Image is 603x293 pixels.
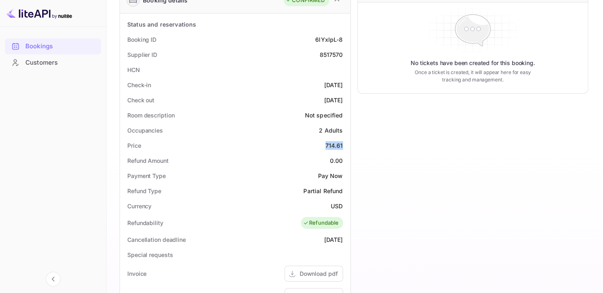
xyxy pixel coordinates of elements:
div: USD [331,202,343,210]
div: Refund Amount [127,156,169,165]
a: Customers [5,55,101,70]
div: [DATE] [324,81,343,89]
div: Download pdf [300,269,338,278]
div: Customers [25,58,97,68]
div: Special requests [127,250,173,259]
div: Not specified [305,111,343,119]
div: Partial Refund [303,187,343,195]
div: Booking ID [127,35,156,44]
div: Check-in [127,81,151,89]
div: 6lYxlpL-8 [315,35,343,44]
div: 8517570 [319,50,343,59]
div: Status and reservations [127,20,196,29]
div: Refundability [127,219,163,227]
p: No tickets have been created for this booking. [411,59,535,67]
div: Room description [127,111,174,119]
div: Currency [127,202,151,210]
div: HCN [127,65,140,74]
div: 2 Adults [319,126,343,135]
div: Occupancies [127,126,163,135]
div: Refund Type [127,187,161,195]
img: LiteAPI logo [7,7,72,20]
div: 714.61 [325,141,343,150]
a: Bookings [5,38,101,54]
div: Bookings [25,42,97,51]
div: Refundable [303,219,339,227]
div: [DATE] [324,96,343,104]
div: Invoice [127,269,147,278]
div: Customers [5,55,101,71]
p: Once a ticket is created, it will appear here for easy tracking and management. [411,69,534,83]
div: 0.00 [330,156,343,165]
div: Pay Now [318,171,343,180]
div: Cancellation deadline [127,235,186,244]
div: Supplier ID [127,50,157,59]
div: Price [127,141,141,150]
div: Payment Type [127,171,166,180]
button: Collapse navigation [46,272,61,286]
div: [DATE] [324,235,343,244]
div: Check out [127,96,154,104]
